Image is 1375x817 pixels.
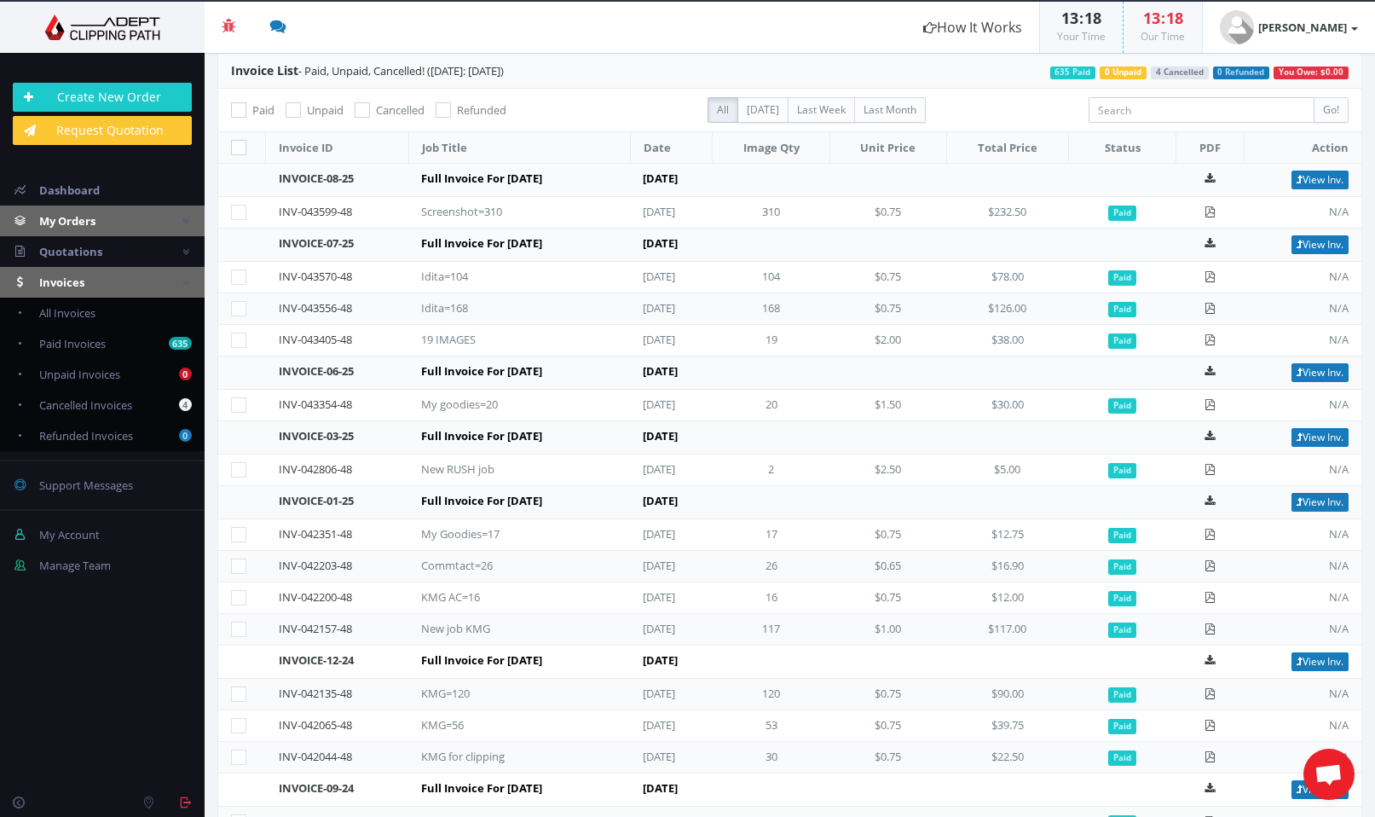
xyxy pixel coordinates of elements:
td: $0.65 [830,551,946,582]
div: Idita=168 [421,300,592,316]
a: INVOICE-12-24 [279,652,354,668]
td: 20 [713,390,830,421]
a: INV-043570-48 [279,269,352,284]
td: Full Invoice For [DATE] [408,421,630,455]
a: View Inv. [1291,780,1349,799]
span: - Paid, Unpaid, Cancelled! ([DATE]: [DATE]) [231,63,504,78]
td: $0.75 [830,293,946,325]
img: Adept Graphics [13,14,192,40]
span: Unpaid Invoices [39,367,120,382]
td: N/A [1244,325,1361,356]
a: View Inv. [1291,428,1349,447]
span: Paid [1108,591,1136,606]
div: Commtact=26 [421,558,592,574]
td: 117 [713,614,830,646]
span: Paid [1108,528,1136,543]
small: Your Time [1057,29,1106,43]
a: INV-042044-48 [279,749,352,764]
div: My goodies=20 [421,397,592,413]
div: KMG=56 [421,717,592,733]
a: Create New Order [13,83,192,112]
td: [DATE] [630,614,713,646]
td: N/A [1244,679,1361,710]
td: N/A [1244,551,1361,582]
span: Paid [1108,206,1136,221]
span: Paid [1108,719,1136,734]
a: INV-042200-48 [279,589,352,605]
td: Full Invoice For [DATE] [408,774,630,807]
td: [DATE] [630,325,713,356]
th: Job Title [408,132,630,164]
td: $16.90 [946,551,1069,582]
td: N/A [1244,614,1361,646]
div: KMG=120 [421,686,592,702]
input: Go! [1314,97,1349,123]
span: Refunded Invoices [39,428,133,443]
th: Status [1069,132,1176,164]
th: Total Price [946,132,1069,164]
span: You Owe: $0.00 [1274,67,1349,79]
span: 13 [1061,8,1078,28]
td: $126.00 [946,293,1069,325]
td: $0.75 [830,519,946,551]
span: Cancelled Invoices [39,397,132,413]
td: $39.75 [946,710,1069,742]
a: [PERSON_NAME] [1203,2,1375,53]
td: Full Invoice For [DATE] [408,229,630,262]
td: 104 [713,262,830,293]
span: 635 Paid [1050,67,1096,79]
span: Paid [1108,463,1136,478]
td: 17 [713,519,830,551]
span: 18 [1084,8,1101,28]
a: INV-043405-48 [279,332,352,347]
a: INV-042806-48 [279,461,352,477]
span: Paid [1108,270,1136,286]
td: [DATE] [630,390,713,421]
td: $78.00 [946,262,1069,293]
span: Cancelled [376,102,425,118]
a: View Inv. [1291,652,1349,671]
span: Invoices [39,275,84,290]
span: Paid [1108,302,1136,317]
td: N/A [1244,197,1361,229]
span: Paid [252,102,274,118]
input: Search [1089,97,1314,123]
span: : [1160,8,1166,28]
a: How It Works [906,2,1039,53]
td: [DATE] [630,421,829,455]
span: 13 [1143,8,1160,28]
a: INVOICE-06-25 [279,363,354,379]
td: Full Invoice For [DATE] [408,164,630,197]
a: INV-042351-48 [279,526,352,542]
span: Paid [1108,559,1136,575]
span: 0 Refunded [1213,67,1270,79]
td: 120 [713,679,830,710]
td: $0.75 [830,197,946,229]
div: Screenshot=310 [421,204,592,220]
td: [DATE] [630,197,713,229]
td: $1.00 [830,614,946,646]
a: INV-043354-48 [279,397,352,412]
td: $0.75 [830,710,946,742]
td: Full Invoice For [DATE] [408,486,630,519]
td: [DATE] [630,293,713,325]
td: [DATE] [630,582,713,614]
span: : [1078,8,1084,28]
a: INV-042157-48 [279,621,352,636]
span: Support Messages [39,478,133,493]
span: All Invoices [39,305,95,321]
span: Refunded [457,102,506,118]
td: [DATE] [630,710,713,742]
td: N/A [1244,519,1361,551]
b: 635 [169,337,192,350]
td: $0.75 [830,262,946,293]
b: 0 [179,429,192,442]
td: 2 [713,455,830,486]
span: Paid [1108,398,1136,414]
span: Paid Invoices [39,336,106,351]
span: Dashboard [39,183,100,198]
td: [DATE] [630,519,713,551]
b: 0 [179,368,192,380]
td: [DATE] [630,356,829,390]
th: PDF [1176,132,1245,164]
